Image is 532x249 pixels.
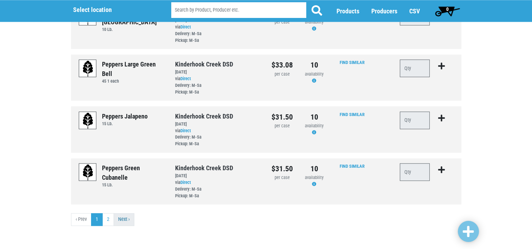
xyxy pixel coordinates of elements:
[102,59,165,78] div: Peppers Large Green Bell
[102,27,165,32] h6: 10 Lb.
[271,111,293,123] div: $31.50
[102,182,165,187] h6: 15 Lb.
[171,2,306,18] input: Search by Product, Producer etc.
[400,163,430,181] input: Qty
[271,19,293,26] div: per case
[175,76,261,96] div: via
[271,174,293,181] div: per case
[446,6,449,12] span: 0
[102,121,148,126] h6: 15 Lb.
[79,60,97,77] img: placeholder-variety-43d6402dacf2d531de610a020419775a.svg
[175,31,261,44] div: Delivery: M-Sa Pickup: M-Sa
[303,111,325,123] div: 10
[340,164,365,169] a: Find Similar
[79,112,97,129] img: placeholder-variety-43d6402dacf2d531de610a020419775a.svg
[400,111,430,129] input: Qty
[305,71,323,77] span: availability
[340,112,365,117] a: Find Similar
[305,175,323,180] span: availability
[371,7,397,15] a: Producers
[336,7,359,15] a: Products
[114,213,134,226] a: next
[102,213,114,226] a: 2
[175,173,261,179] div: [DATE]
[432,4,463,18] a: 0
[175,24,261,44] div: via
[271,163,293,174] div: $31.50
[303,163,325,174] div: 10
[340,60,365,65] a: Find Similar
[180,128,191,133] a: Direct
[175,186,261,199] div: Delivery: M-Sa Pickup: M-Sa
[175,164,233,172] a: Kinderhook Creek DSD
[409,7,420,15] a: CSV
[303,59,325,71] div: 10
[305,123,323,128] span: availability
[305,19,323,25] span: availability
[91,213,103,226] a: 1
[71,213,461,226] nav: pager
[400,59,430,77] input: Qty
[175,179,261,199] div: via
[180,180,191,185] a: Direct
[175,113,233,120] a: Kinderhook Creek DSD
[175,121,261,128] div: [DATE]
[175,82,261,96] div: Delivery: M-Sa Pickup: M-Sa
[180,76,191,81] a: Direct
[73,6,153,14] h5: Select location
[175,60,233,68] a: Kinderhook Creek DSD
[102,78,165,84] h6: 45 1 each
[271,59,293,71] div: $33.08
[175,134,261,147] div: Delivery: M-Sa Pickup: M-Sa
[271,71,293,78] div: per case
[180,24,191,30] a: Direct
[79,164,97,181] img: placeholder-variety-43d6402dacf2d531de610a020419775a.svg
[102,163,165,182] div: Peppers Green Cubanelle
[175,128,261,148] div: via
[102,111,148,121] div: Peppers Jalapeno
[175,69,261,76] div: [DATE]
[271,123,293,129] div: per case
